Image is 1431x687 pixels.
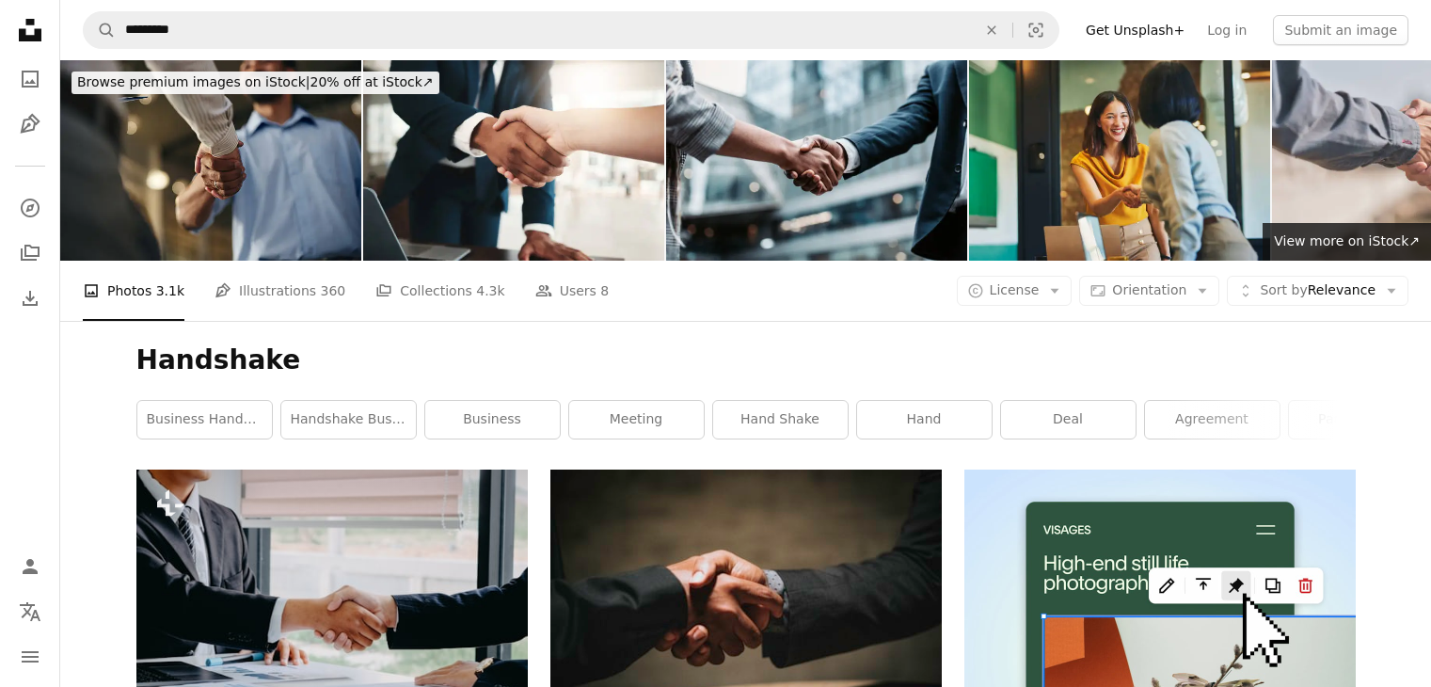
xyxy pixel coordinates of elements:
[1145,401,1280,439] a: agreement
[1273,15,1408,45] button: Submit an image
[281,401,416,439] a: handshake business
[11,60,49,98] a: Photos
[72,72,439,94] div: 20% off at iStock ↗
[363,60,664,261] img: Handshake, teamwork and partnership collaboration in office for contract, deal or onboarding. Tha...
[1112,282,1186,297] span: Orientation
[215,261,345,321] a: Illustrations 360
[1079,276,1219,306] button: Orientation
[1274,233,1420,248] span: View more on iStock ↗
[11,548,49,585] a: Log in / Sign up
[569,401,704,439] a: meeting
[957,276,1073,306] button: License
[1074,15,1196,45] a: Get Unsplash+
[11,234,49,272] a: Collections
[1227,276,1408,306] button: Sort byRelevance
[990,282,1040,297] span: License
[425,401,560,439] a: business
[971,12,1012,48] button: Clear
[11,638,49,676] button: Menu
[476,280,504,301] span: 4.3k
[60,60,451,105] a: Browse premium images on iStock|20% off at iStock↗
[1196,15,1258,45] a: Log in
[83,11,1059,49] form: Find visuals sitewide
[11,280,49,317] a: Download History
[11,189,49,227] a: Explore
[600,280,609,301] span: 8
[84,12,116,48] button: Search Unsplash
[11,11,49,53] a: Home — Unsplash
[550,591,942,608] a: two people shaking hands over a wooden table
[77,74,310,89] span: Browse premium images on iStock |
[11,593,49,631] button: Language
[1260,281,1375,300] span: Relevance
[1289,401,1423,439] a: partnership
[136,592,528,609] a: Handshaking. Two businessman shaking hands during a success meeting.
[969,60,1270,261] img: Cheerful businesswomen shaking hands in meeting room
[666,60,967,261] img: Meeting success. Two business persons shaking hands standing outside
[11,105,49,143] a: Illustrations
[535,261,610,321] a: Users 8
[321,280,346,301] span: 360
[137,401,272,439] a: business handshake
[1001,401,1136,439] a: deal
[375,261,504,321] a: Collections 4.3k
[1013,12,1058,48] button: Visual search
[857,401,992,439] a: hand
[1263,223,1431,261] a: View more on iStock↗
[136,343,1356,377] h1: Handshake
[713,401,848,439] a: hand shake
[60,60,361,261] img: Hello, it's nice to meet you!
[1260,282,1307,297] span: Sort by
